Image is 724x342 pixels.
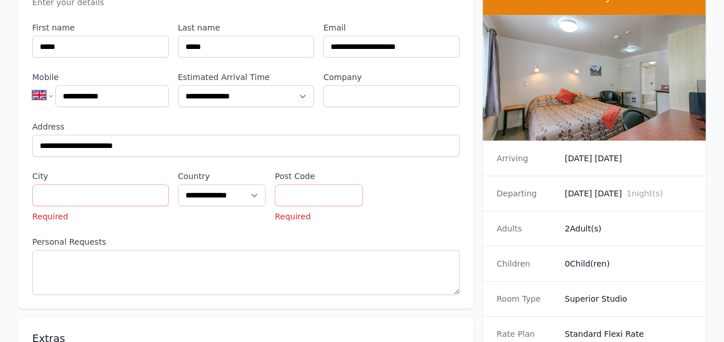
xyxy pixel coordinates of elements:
[178,170,266,182] label: Country
[32,121,460,132] label: Address
[496,188,555,199] dt: Departing
[32,236,460,248] label: Personal Requests
[496,153,555,164] dt: Arriving
[32,170,169,182] label: City
[564,328,692,340] dd: Standard Flexi Rate
[32,211,169,222] p: Required
[323,22,460,33] label: Email
[323,71,460,83] label: Company
[496,328,555,340] dt: Rate Plan
[32,22,169,33] label: First name
[178,71,314,83] label: Estimated Arrival Time
[496,258,555,269] dt: Children
[178,22,314,33] label: Last name
[564,223,692,234] dd: 2 Adult(s)
[275,170,362,182] label: Post Code
[564,188,692,199] dd: [DATE] [DATE]
[483,15,706,140] img: Superior Studio
[564,293,692,305] dd: Superior Studio
[275,211,362,222] p: Required
[626,189,662,198] span: 1 night(s)
[496,223,555,234] dt: Adults
[496,293,555,305] dt: Room Type
[32,71,169,83] label: Mobile
[564,153,692,164] dd: [DATE] [DATE]
[564,258,692,269] dd: 0 Child(ren)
